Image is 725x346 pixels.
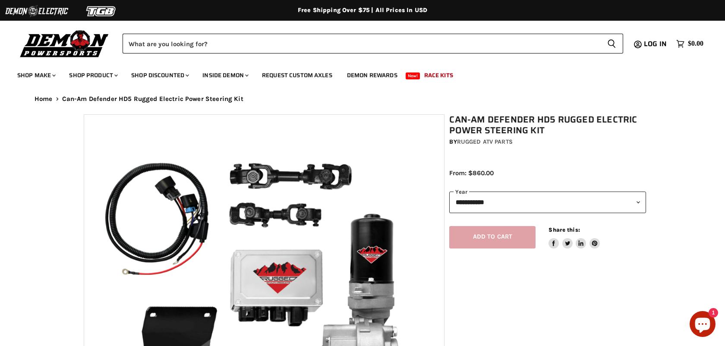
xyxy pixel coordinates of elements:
[69,3,134,19] img: TGB Logo 2
[687,311,718,339] inbox-online-store-chat: Shopify online store chat
[123,34,600,53] input: Search
[62,95,243,103] span: Can-Am Defender HD5 Rugged Electric Power Steering Kit
[644,38,667,49] span: Log in
[11,66,61,84] a: Shop Make
[125,66,194,84] a: Shop Discounted
[17,6,708,14] div: Free Shipping Over $75 | All Prices In USD
[457,138,513,145] a: Rugged ATV Parts
[196,66,254,84] a: Inside Demon
[11,63,701,84] ul: Main menu
[449,137,646,147] div: by
[35,95,53,103] a: Home
[688,40,703,48] span: $0.00
[548,226,600,249] aside: Share this:
[640,40,672,48] a: Log in
[418,66,460,84] a: Race Kits
[255,66,339,84] a: Request Custom Axles
[17,95,708,103] nav: Breadcrumbs
[123,34,623,53] form: Product
[600,34,623,53] button: Search
[17,28,112,59] img: Demon Powersports
[406,72,420,79] span: New!
[672,38,708,50] a: $0.00
[340,66,404,84] a: Demon Rewards
[63,66,123,84] a: Shop Product
[548,226,580,233] span: Share this:
[449,114,646,136] h1: Can-Am Defender HD5 Rugged Electric Power Steering Kit
[4,3,69,19] img: Demon Electric Logo 2
[449,169,494,177] span: From: $860.00
[449,192,646,213] select: year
